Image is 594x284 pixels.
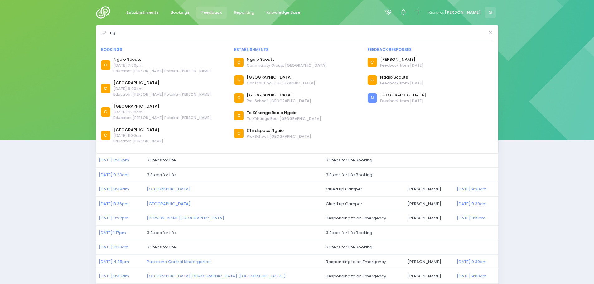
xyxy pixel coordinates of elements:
a: [DATE] 1:17pm [99,230,126,236]
a: [DATE] 8:48am [99,186,129,192]
a: [PERSON_NAME][GEOGRAPHIC_DATA] [147,215,224,221]
span: Feedback from [DATE] [380,80,423,86]
td: Clued up Camper [323,182,404,197]
span: Pre-School, [GEOGRAPHIC_DATA] [247,98,311,104]
span: Bookings [171,9,189,16]
a: [DATE] 11:15am [457,215,485,221]
span: Reporting [234,9,254,16]
span: Educator: [PERSON_NAME] Potaka-[PERSON_NAME] [113,92,211,97]
a: [DATE] 9:30am [457,186,487,192]
a: [GEOGRAPHIC_DATA] [113,80,211,86]
span: 3 Steps for Life [147,172,176,178]
div: C [101,60,110,70]
div: C [234,111,244,120]
td: [PERSON_NAME] [404,196,453,211]
td: [PERSON_NAME] [404,254,453,269]
span: Community Group, [GEOGRAPHIC_DATA] [247,63,327,68]
a: [DATE] 9:30am [457,259,487,265]
span: Feedback [201,9,222,16]
a: [DATE] 10:10am [99,244,129,250]
a: [DATE] 8:45am [99,273,129,279]
td: [PERSON_NAME] [404,182,453,197]
div: C [234,129,244,138]
span: 3 Steps for Life [147,157,176,163]
span: Educator: [PERSON_NAME] [113,138,163,144]
span: Contributing, [GEOGRAPHIC_DATA] [247,80,315,86]
a: Reporting [229,7,259,19]
td: 3 Steps for Life Booking [323,167,498,182]
span: [DATE] 11:30am [113,133,163,138]
div: N [368,93,377,103]
a: [GEOGRAPHIC_DATA][DEMOGRAPHIC_DATA] ([GEOGRAPHIC_DATA]) [147,273,286,279]
a: [PERSON_NAME] [380,56,423,63]
div: Bookings [101,47,227,52]
a: [DATE] 3:22pm [99,215,129,221]
td: Responding to an Emergency [323,254,404,269]
span: [PERSON_NAME] [445,9,481,16]
span: Educator: [PERSON_NAME] Potaka-[PERSON_NAME] [113,115,211,121]
a: Childspace Ngaio [247,128,311,134]
td: [PERSON_NAME] [404,269,453,284]
span: Feedback from [DATE] [380,98,426,104]
span: 3 Steps for Life [147,244,176,250]
div: C [368,75,377,85]
td: 3 Steps for Life Booking [323,225,498,240]
a: Feedback [196,7,227,19]
a: Bookings [166,7,195,19]
a: [GEOGRAPHIC_DATA] [147,201,191,207]
a: Knowledge Base [261,7,306,19]
div: C [101,107,110,117]
a: Ngaio Scouts [113,56,211,63]
span: Knowledge Base [266,9,300,16]
td: 3 Steps for Life Booking [323,153,498,168]
a: [GEOGRAPHIC_DATA] [380,92,426,98]
div: C [234,75,244,85]
div: C [101,84,110,93]
a: Establishments [122,7,164,19]
span: Kia ora, [428,9,444,16]
img: Logo [96,6,114,19]
a: [GEOGRAPHIC_DATA] [113,127,163,133]
input: Search for anything (like establishments, bookings, or feedback) [110,28,485,37]
span: Establishments [127,9,158,16]
td: Clued up Camper [323,196,404,211]
div: C [234,93,244,103]
span: [DATE] 7:00pm [113,63,211,68]
span: [DATE] 9:00am [113,109,211,115]
a: Pukekohe Central Kindergarten [147,259,211,265]
td: 3 Steps for Life Booking [323,240,498,255]
a: Ngaio Scouts [247,56,327,63]
td: [PERSON_NAME] [404,211,453,226]
span: Pre-School, [GEOGRAPHIC_DATA] [247,134,311,139]
div: Establishments [234,47,360,52]
a: [GEOGRAPHIC_DATA] [113,103,211,109]
a: [GEOGRAPHIC_DATA] [247,74,315,80]
a: [DATE] 4:35pm [99,259,129,265]
a: [DATE] 9:30am [457,201,487,207]
a: [GEOGRAPHIC_DATA] [247,92,311,98]
a: [DATE] 9:00am [457,273,487,279]
span: 3 Steps for Life [147,230,176,236]
span: [DATE] 9:00am [113,86,211,92]
a: [DATE] 9:23am [99,172,129,178]
div: C [368,58,377,67]
a: Te Kōhanga Reo o Ngaio [247,110,321,116]
a: Ngaio Scouts [380,74,423,80]
span: Te Kōhanga Reo, [GEOGRAPHIC_DATA] [247,116,321,122]
div: C [234,58,244,67]
a: [DATE] 2:45pm [99,157,129,163]
a: [GEOGRAPHIC_DATA] [147,186,191,192]
span: Feedback from [DATE] [380,63,423,68]
div: Feedback responses [368,47,493,52]
a: [DATE] 8:36pm [99,201,129,207]
span: S [485,7,496,18]
td: Responding to an Emergency [323,211,404,226]
span: Educator: [PERSON_NAME] Potaka-[PERSON_NAME] [113,68,211,74]
td: Responding to an Emergency [323,269,404,284]
div: C [101,131,110,140]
